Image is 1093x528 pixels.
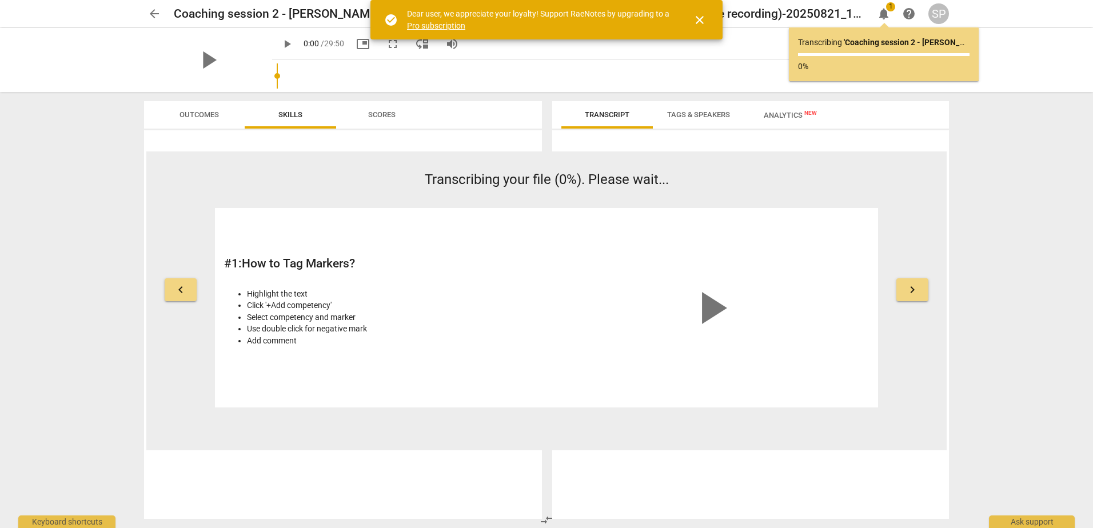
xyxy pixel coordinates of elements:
span: 0:00 [304,39,319,48]
button: View player as separate pane [412,34,433,54]
span: Scores [368,110,396,119]
li: Use double click for negative mark [247,323,540,335]
h2: # 1 : How to Tag Markers? [224,257,540,271]
span: Transcript [585,110,629,119]
button: Volume [442,34,462,54]
span: close [693,13,707,27]
span: picture_in_picture [356,37,370,51]
span: / 29:50 [321,39,344,48]
a: Pro subscription [407,21,465,30]
div: Ask support [989,515,1075,528]
span: keyboard_arrow_left [174,283,188,297]
button: Play [277,34,297,54]
span: play_arrow [280,37,294,51]
span: check_circle [384,13,398,27]
button: Picture in picture [353,34,373,54]
li: Highlight the text [247,288,540,300]
span: Skills [278,110,302,119]
span: keyboard_arrow_right [905,283,919,297]
span: compare_arrows [540,513,553,527]
span: play_arrow [684,281,739,335]
span: 1 [886,2,895,11]
span: notifications [877,7,891,21]
span: move_down [416,37,429,51]
span: play_arrow [193,45,223,75]
span: Outcomes [179,110,219,119]
span: Transcribing your file (0%). Please wait... [425,171,669,187]
a: Help [899,3,919,24]
span: arrow_back [147,7,161,21]
span: Analytics [764,111,817,119]
div: Dear user, we appreciate your loyalty! Support RaeNotes by upgrading to a [407,8,672,31]
button: Fullscreen [382,34,403,54]
span: volume_up [445,37,459,51]
div: Keyboard shortcuts [18,515,115,528]
button: SP [928,3,949,24]
span: New [804,110,817,116]
span: help [902,7,916,21]
span: Tags & Speakers [667,110,730,119]
h2: Coaching session 2 - [PERSON_NAME] and [PERSON_NAME] (to be recorded 15 minute prep, 30 minute re... [174,7,864,21]
button: Close [686,6,713,34]
button: Notifications [873,3,894,24]
span: fullscreen [386,37,400,51]
p: 0% [798,61,970,73]
p: Transcribing ... [798,37,970,49]
li: Add comment [247,335,540,347]
li: Click '+Add competency' [247,299,540,311]
li: Select competency and marker [247,311,540,323]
